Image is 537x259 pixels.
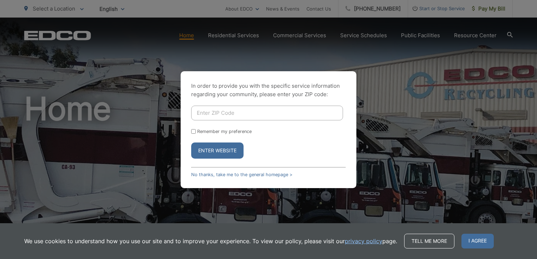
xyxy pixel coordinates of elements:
a: No thanks, take me to the general homepage > [191,172,292,177]
button: Enter Website [191,142,244,159]
input: Enter ZIP Code [191,106,343,120]
label: Remember my preference [197,129,252,134]
a: privacy policy [345,237,382,245]
span: I agree [461,234,494,248]
p: We use cookies to understand how you use our site and to improve your experience. To view our pol... [24,237,397,245]
p: In order to provide you with the specific service information regarding your community, please en... [191,82,346,99]
a: Tell me more [404,234,454,248]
